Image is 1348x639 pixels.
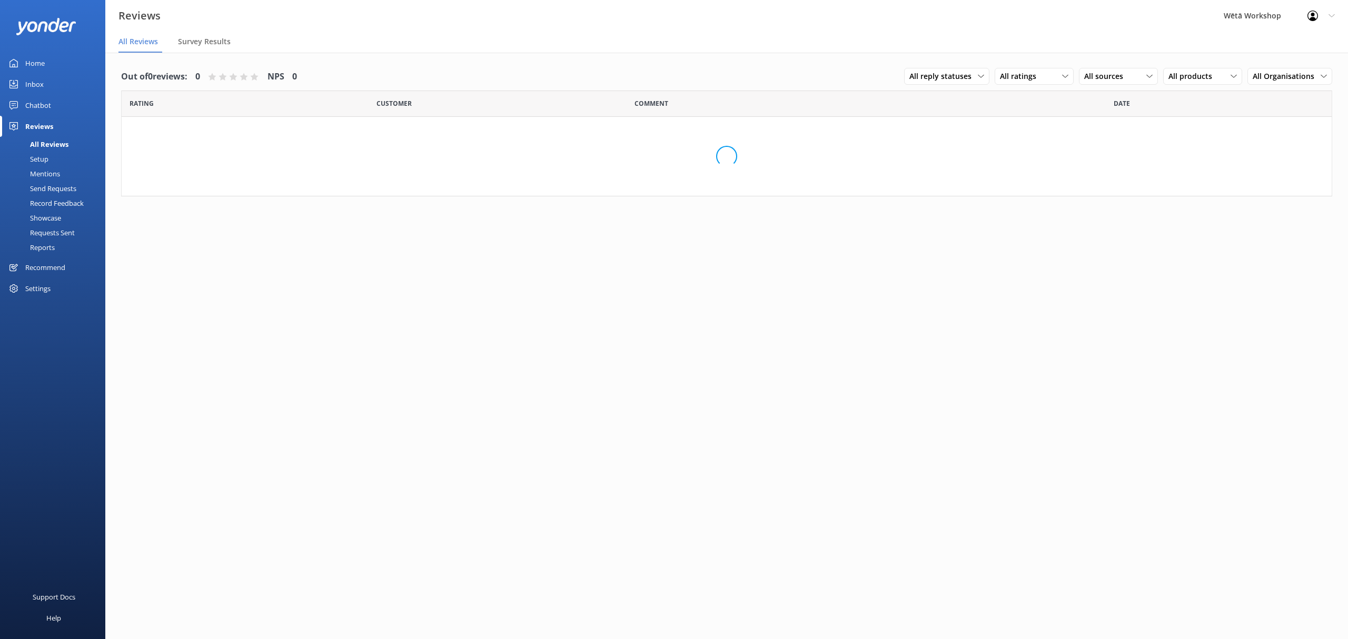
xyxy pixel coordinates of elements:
h4: 0 [195,70,200,84]
div: Inbox [25,74,44,95]
div: Recommend [25,257,65,278]
div: Setup [6,152,48,166]
a: Setup [6,152,105,166]
div: Support Docs [33,586,75,607]
a: Send Requests [6,181,105,196]
h4: NPS [267,70,284,84]
a: Requests Sent [6,225,105,240]
h4: 0 [292,70,297,84]
span: All Reviews [118,36,158,47]
span: All ratings [1000,71,1043,82]
span: Question [635,98,668,108]
span: All sources [1084,71,1129,82]
div: Requests Sent [6,225,75,240]
a: Reports [6,240,105,255]
span: Date [130,98,154,108]
div: Showcase [6,211,61,225]
div: Record Feedback [6,196,84,211]
span: Date [1114,98,1130,108]
span: All Organisations [1253,71,1321,82]
span: Date [376,98,412,108]
div: Reports [6,240,55,255]
div: Help [46,607,61,628]
h3: Reviews [118,7,161,24]
div: Reviews [25,116,53,137]
span: All reply statuses [909,71,978,82]
a: Record Feedback [6,196,105,211]
div: All Reviews [6,137,68,152]
div: Send Requests [6,181,76,196]
h4: Out of 0 reviews: [121,70,187,84]
div: Mentions [6,166,60,181]
a: Mentions [6,166,105,181]
div: Home [25,53,45,74]
div: Settings [25,278,51,299]
div: Chatbot [25,95,51,116]
span: Survey Results [178,36,231,47]
img: yonder-white-logo.png [16,18,76,35]
span: All products [1168,71,1218,82]
a: All Reviews [6,137,105,152]
a: Showcase [6,211,105,225]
